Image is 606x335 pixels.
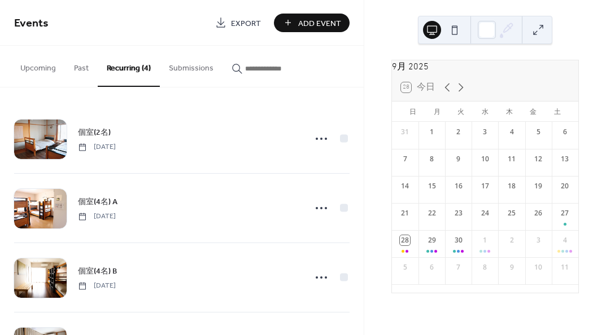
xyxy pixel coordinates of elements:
[449,102,473,122] div: 火
[400,127,410,137] div: 31
[427,262,437,272] div: 6
[545,102,569,122] div: 土
[560,262,570,272] div: 11
[231,17,261,29] span: Export
[480,154,490,164] div: 10
[274,14,350,32] button: Add Event
[480,127,490,137] div: 3
[533,235,543,245] div: 3
[454,235,464,245] div: 30
[78,142,116,152] span: [DATE]
[507,235,517,245] div: 2
[533,262,543,272] div: 10
[98,46,160,87] button: Recurring (4)
[207,14,269,32] a: Export
[454,181,464,191] div: 16
[427,127,437,137] div: 1
[480,181,490,191] div: 17
[507,262,517,272] div: 9
[560,181,570,191] div: 20
[427,154,437,164] div: 8
[78,281,116,291] span: [DATE]
[392,60,578,74] div: 9月 2025
[473,102,498,122] div: 水
[560,154,570,164] div: 13
[400,262,410,272] div: 5
[454,208,464,218] div: 23
[160,46,223,86] button: Submissions
[78,196,117,208] span: 個室(4名) A
[497,102,521,122] div: 木
[400,154,410,164] div: 7
[425,102,449,122] div: 月
[454,154,464,164] div: 9
[533,181,543,191] div: 19
[480,235,490,245] div: 1
[78,211,116,222] span: [DATE]
[533,208,543,218] div: 26
[401,102,425,122] div: 日
[14,12,49,34] span: Events
[298,17,341,29] span: Add Event
[480,262,490,272] div: 8
[65,46,98,86] button: Past
[533,154,543,164] div: 12
[560,127,570,137] div: 6
[427,181,437,191] div: 15
[454,262,464,272] div: 7
[507,127,517,137] div: 4
[78,266,117,277] span: 個室(4名) B
[507,208,517,218] div: 25
[480,208,490,218] div: 24
[533,127,543,137] div: 5
[507,154,517,164] div: 11
[454,127,464,137] div: 2
[427,235,437,245] div: 29
[560,235,570,245] div: 4
[11,46,65,86] button: Upcoming
[400,235,410,245] div: 28
[560,208,570,218] div: 27
[78,265,117,277] a: 個室(4名) B
[78,126,111,139] a: 個室(2名)
[400,181,410,191] div: 14
[78,195,117,208] a: 個室(4名) A
[400,208,410,218] div: 21
[78,127,111,139] span: 個室(2名)
[521,102,546,122] div: 金
[427,208,437,218] div: 22
[507,181,517,191] div: 18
